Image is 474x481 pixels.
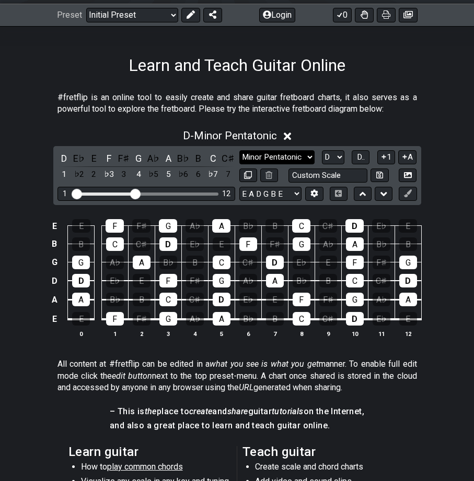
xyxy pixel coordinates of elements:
th: 9 [315,328,341,339]
div: F♯ [373,256,390,269]
button: Print [377,8,396,22]
div: F♯ [266,237,284,251]
button: 1 [377,150,395,164]
button: D.. [352,150,369,164]
div: D [399,274,417,287]
td: D [48,271,61,290]
div: D [213,293,230,306]
div: toggle pitch class [147,151,160,165]
select: Preset [86,8,178,22]
div: D [266,256,284,269]
button: Delete [260,169,278,183]
div: B [133,293,151,306]
div: G [159,219,177,233]
button: Toggle Dexterity for all fretkits [355,8,374,22]
td: G [48,253,61,271]
div: C [293,312,310,326]
div: B♭ [293,274,310,287]
span: Preset [57,10,82,20]
p: All content at #fretflip can be edited in a manner. To enable full edit mode click the next to th... [57,358,417,393]
button: Edit Preset [181,8,200,22]
span: D.. [357,152,365,162]
div: C [213,256,230,269]
span: play common chords [107,462,183,472]
button: Toggle horizontal chord view [330,187,348,201]
h2: Learn guitar [68,446,232,458]
div: E [133,274,151,287]
th: 6 [235,328,261,339]
th: 0 [68,328,95,339]
div: D [72,274,90,287]
div: A [399,293,417,306]
div: toggle scale degree [206,167,220,182]
div: A [72,293,90,306]
div: B [72,237,90,251]
div: toggle pitch class [161,151,175,165]
th: 5 [208,328,235,339]
div: B [186,256,204,269]
div: toggle pitch class [206,151,220,165]
div: E [319,256,337,269]
div: toggle pitch class [102,151,115,165]
div: E♭ [373,312,390,326]
em: tutorials [272,406,304,416]
div: E [399,219,417,233]
div: B♭ [106,293,124,306]
div: G [346,293,364,306]
div: E♭ [106,274,124,287]
div: toggle scale degree [221,167,235,182]
div: F [293,293,310,306]
button: Edit Tuning [305,187,323,201]
div: B [399,237,417,251]
em: URL [239,382,253,392]
button: Move up [354,187,372,201]
h1: Learn and Teach Guitar Online [129,55,345,75]
div: B♭ [239,312,257,326]
div: toggle pitch class [72,151,86,165]
div: toggle scale degree [147,167,160,182]
div: D [159,237,177,251]
th: 7 [261,328,288,339]
th: 11 [368,328,395,339]
button: Store user defined scale [371,169,388,183]
div: 1 [63,189,67,198]
div: 12 [222,189,230,198]
td: E [48,217,61,235]
div: F [106,312,124,326]
div: G [293,237,310,251]
td: B [48,235,61,253]
div: F♯ [133,312,151,326]
button: 0 [333,8,352,22]
div: E [266,293,284,306]
th: 1 [101,328,128,339]
div: C [292,219,310,233]
div: F♯ [319,293,337,306]
div: B [319,274,337,287]
div: toggle scale degree [102,167,115,182]
div: B♭ [373,237,390,251]
div: F [159,274,177,287]
div: E♭ [372,219,390,233]
span: D - Minor Pentatonic [183,129,277,142]
em: create [189,406,212,416]
div: toggle pitch class [221,151,235,165]
div: toggle scale degree [57,167,71,182]
div: A♭ [373,293,390,306]
div: F [346,256,364,269]
div: C♯ [373,274,390,287]
div: E [213,237,230,251]
div: A♭ [186,219,204,233]
div: E [72,312,90,326]
button: Create image [399,8,418,22]
button: Login [259,8,295,22]
div: toggle pitch class [117,151,131,165]
div: A♭ [106,256,124,269]
button: Share Preset [203,8,222,22]
select: Tuning [239,187,302,201]
div: toggle scale degree [177,167,190,182]
div: toggle pitch class [132,151,145,165]
button: Move down [375,187,392,201]
div: G [213,274,230,287]
div: C♯ [133,237,151,251]
div: B [265,219,284,233]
